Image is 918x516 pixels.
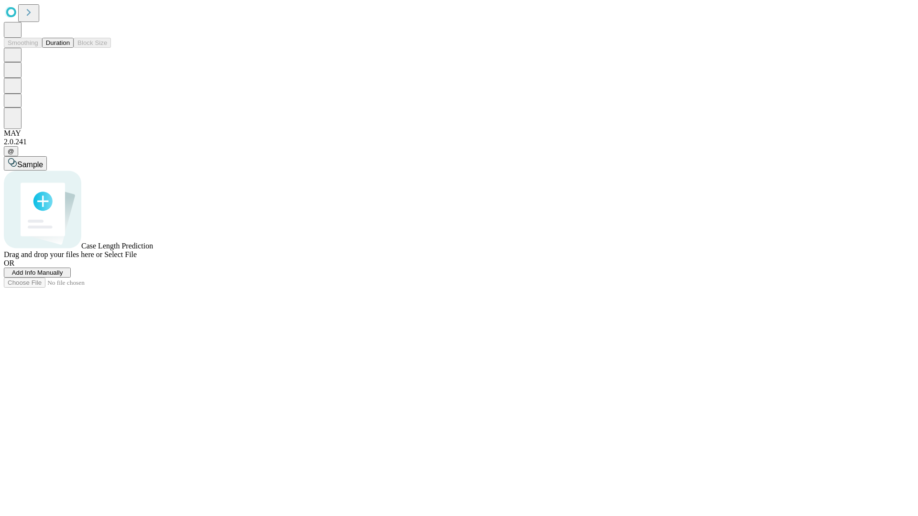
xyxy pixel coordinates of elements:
[17,161,43,169] span: Sample
[4,268,71,278] button: Add Info Manually
[4,129,914,138] div: MAY
[12,269,63,276] span: Add Info Manually
[4,146,18,156] button: @
[8,148,14,155] span: @
[4,250,102,258] span: Drag and drop your files here or
[104,250,137,258] span: Select File
[4,138,914,146] div: 2.0.241
[74,38,111,48] button: Block Size
[81,242,153,250] span: Case Length Prediction
[4,156,47,171] button: Sample
[4,38,42,48] button: Smoothing
[42,38,74,48] button: Duration
[4,259,14,267] span: OR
